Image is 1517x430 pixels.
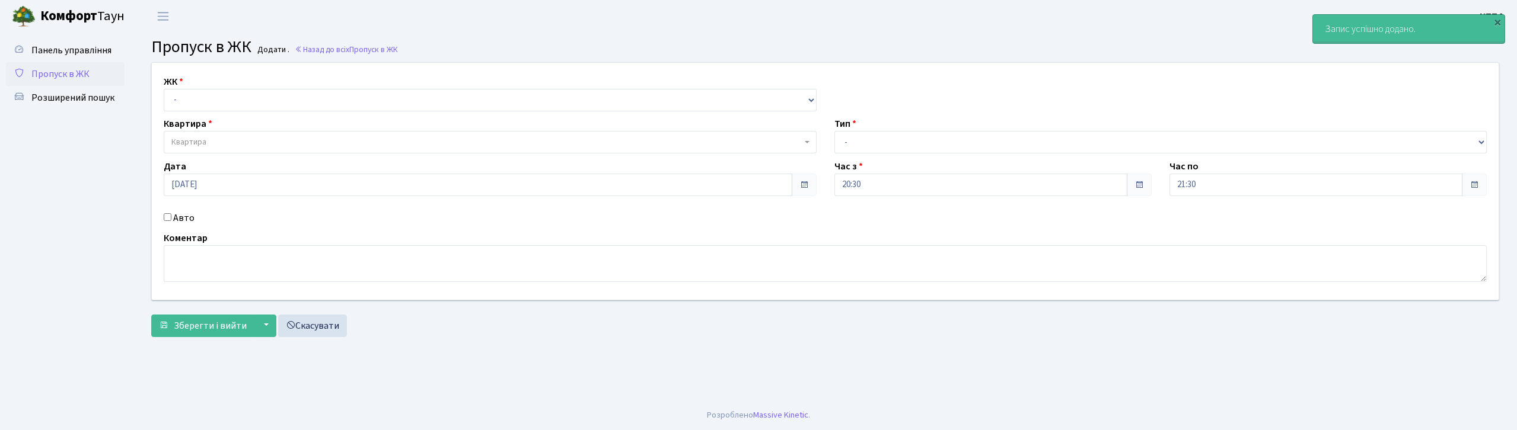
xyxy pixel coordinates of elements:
span: Зберегти і вийти [174,319,247,332]
a: КПП4 [1480,9,1503,24]
div: Розроблено . [707,409,810,422]
span: Таун [40,7,125,27]
a: Скасувати [278,315,347,337]
div: × [1491,16,1503,28]
b: Комфорт [40,7,97,25]
a: Розширений пошук [6,86,125,110]
a: Панель управління [6,38,125,62]
label: Коментар [164,231,208,245]
span: Панель управління [31,44,111,57]
a: Назад до всіхПропуск в ЖК [295,44,398,55]
label: ЖК [164,75,183,89]
label: Дата [164,159,186,174]
a: Пропуск в ЖК [6,62,125,86]
b: КПП4 [1480,10,1503,23]
button: Зберегти і вийти [151,315,254,337]
span: Пропуск в ЖК [349,44,398,55]
a: Massive Kinetic [753,409,808,421]
span: Пропуск в ЖК [151,35,251,59]
label: Час з [834,159,863,174]
img: logo.png [12,5,36,28]
span: Пропуск в ЖК [31,68,90,81]
button: Переключити навігацію [148,7,178,26]
label: Авто [173,211,195,225]
div: Запис успішно додано. [1313,15,1505,43]
label: Час по [1169,159,1199,174]
label: Тип [834,117,856,131]
span: Розширений пошук [31,91,114,104]
small: Додати . [255,45,289,55]
label: Квартира [164,117,212,131]
span: Квартира [171,136,206,148]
